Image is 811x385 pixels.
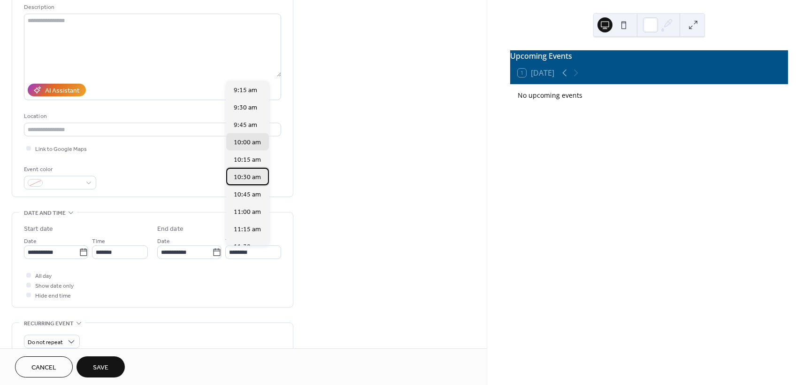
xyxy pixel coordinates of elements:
div: No upcoming events [518,90,780,100]
div: End date [157,224,184,234]
button: Cancel [15,356,73,377]
span: 10:00 am [234,138,261,148]
div: Start date [24,224,53,234]
span: 10:15 am [234,155,261,165]
span: 9:15 am [234,86,257,95]
div: Upcoming Events [510,50,788,62]
span: 11:15 am [234,225,261,235]
span: Recurring event [24,319,74,329]
span: Link to Google Maps [35,144,87,154]
span: All day [35,271,52,281]
span: Date [24,236,37,246]
div: Description [24,2,279,12]
span: 11:30 am [234,242,261,252]
span: 9:30 am [234,103,257,113]
span: 9:45 am [234,120,257,130]
div: Location [24,111,279,121]
div: AI Assistant [45,86,79,96]
span: 11:00 am [234,207,261,217]
span: Cancel [31,363,56,373]
button: Save [77,356,125,377]
span: 10:45 am [234,190,261,200]
span: Show date only [35,281,74,291]
div: Event color [24,165,94,174]
span: Time [92,236,105,246]
button: AI Assistant [28,84,86,96]
span: Date [157,236,170,246]
span: 10:30 am [234,173,261,182]
span: Do not repeat [28,337,63,348]
span: Time [225,236,238,246]
span: Date and time [24,208,66,218]
span: Save [93,363,108,373]
span: Hide end time [35,291,71,301]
